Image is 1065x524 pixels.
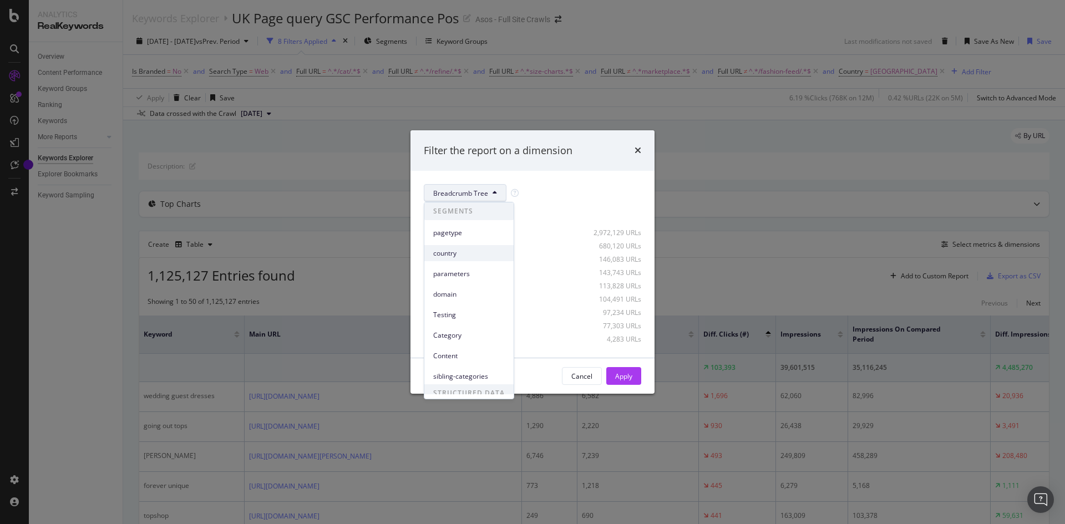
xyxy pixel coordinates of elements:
span: Content [433,351,505,361]
div: Open Intercom Messenger [1027,486,1054,513]
div: Apply [615,372,632,381]
span: sibling-categories [433,372,505,381]
span: domain [433,289,505,299]
span: Breadcrumb Tree [433,189,488,198]
div: modal [410,130,655,394]
div: 680,120 URLs [587,241,641,251]
span: country [433,248,505,258]
span: SEGMENTS [424,202,514,220]
div: 104,491 URLs [587,294,641,304]
div: times [635,144,641,158]
div: 146,083 URLs [587,255,641,264]
div: 97,234 URLs [587,308,641,317]
span: STRUCTURED DATA [424,384,514,402]
div: Filter the report on a dimension [424,144,572,158]
span: Testing [433,310,505,320]
div: Cancel [571,372,592,381]
div: 113,828 URLs [587,281,641,291]
span: pagetype [433,228,505,238]
div: 143,743 URLs [587,268,641,277]
button: Cancel [562,367,602,385]
span: Category [433,330,505,340]
div: 77,303 URLs [587,321,641,330]
button: Apply [606,367,641,385]
div: Select all data available [424,211,641,220]
span: parameters [433,269,505,279]
button: Breadcrumb Tree [424,184,506,202]
div: 2,972,129 URLs [587,228,641,237]
div: 4,283 URLs [587,334,641,344]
